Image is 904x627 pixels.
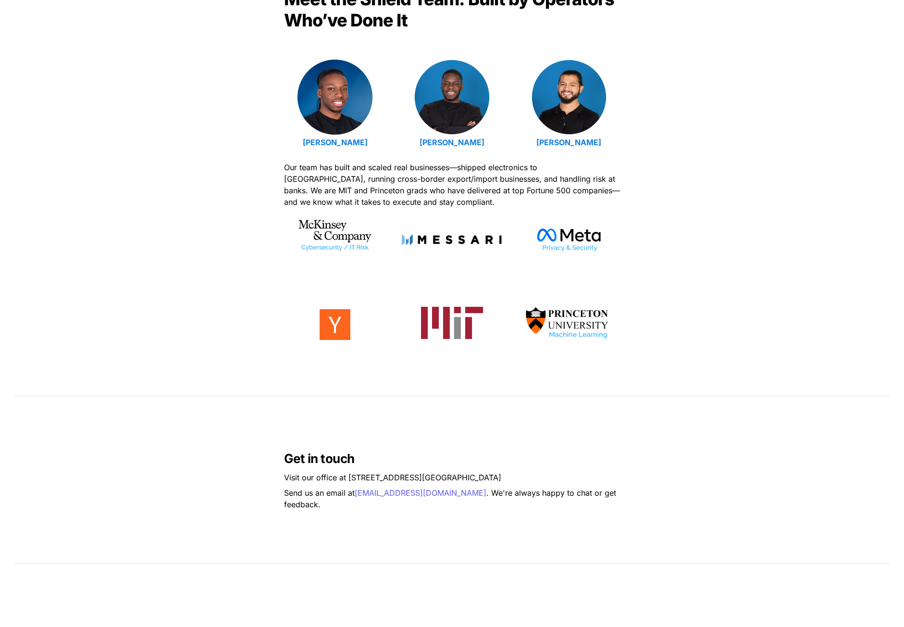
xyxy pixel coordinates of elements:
[355,488,486,498] a: [EMAIL_ADDRESS][DOMAIN_NAME]
[303,138,368,147] a: [PERSON_NAME]
[536,138,601,147] a: [PERSON_NAME]
[284,488,355,498] span: Send us an email at
[284,473,422,482] span: Visit our office at [STREET_ADDRESS]
[284,451,355,466] span: Get in touch
[422,473,501,482] span: [GEOGRAPHIC_DATA]
[284,163,622,207] span: Our team has built and scaled real businesses—shipped electronics to [GEOGRAPHIC_DATA], running c...
[420,138,484,147] a: [PERSON_NAME]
